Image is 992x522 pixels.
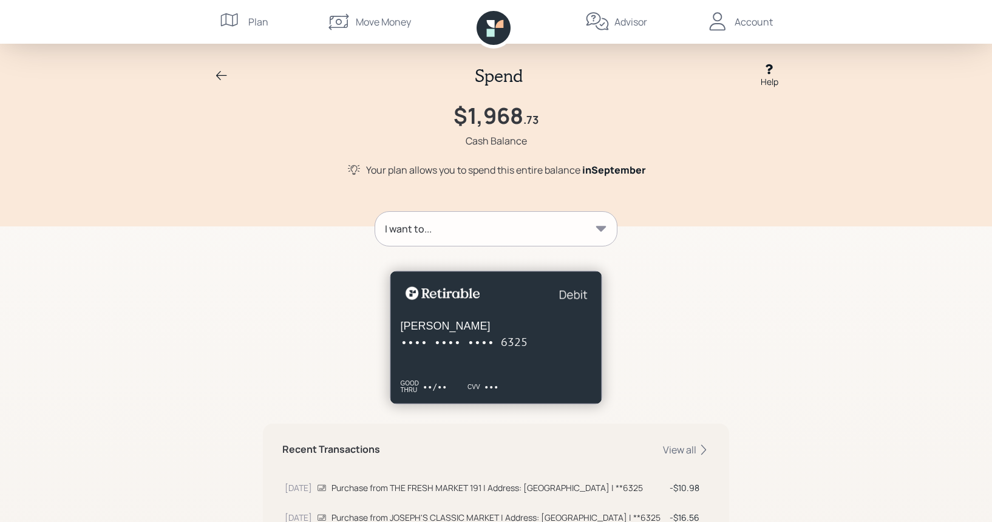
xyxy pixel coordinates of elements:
div: View all [663,443,710,456]
div: Plan [248,15,268,29]
div: Purchase from THE FRESH MARKET 191 | Address: [GEOGRAPHIC_DATA] | **6325 [331,481,665,494]
h1: $1,968 [454,103,523,129]
div: Your plan allows you to spend this entire balance [366,163,646,177]
div: Account [735,15,773,29]
div: Advisor [614,15,647,29]
div: Help [761,75,778,88]
h5: Recent Transactions [282,444,380,455]
div: Cash Balance [466,134,527,148]
span: in September [582,163,646,177]
div: [DATE] [285,481,312,494]
h2: Spend [475,66,523,86]
div: $10.98 [670,481,707,494]
div: Move Money [356,15,411,29]
h4: .73 [523,114,538,127]
div: I want to... [385,222,432,236]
